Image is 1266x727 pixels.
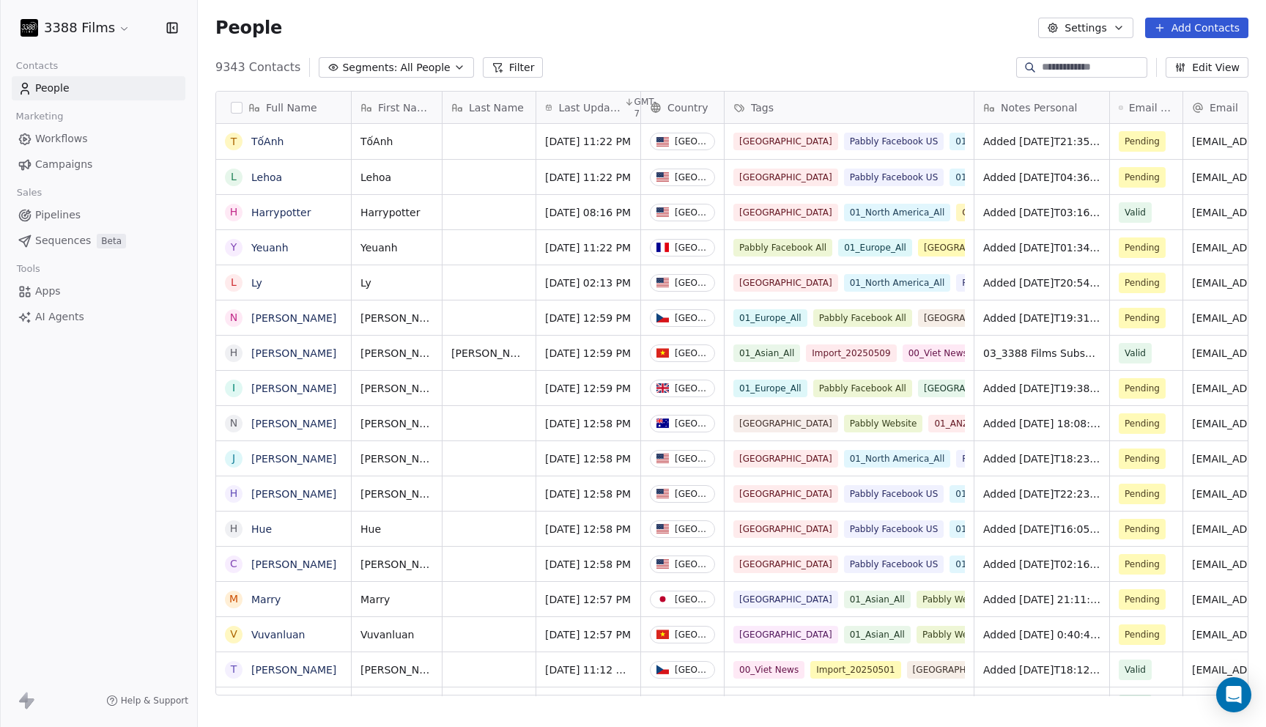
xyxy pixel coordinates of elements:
span: 00_Viet News [733,661,804,679]
div: [GEOGRAPHIC_DATA] [675,136,708,147]
span: Added [DATE]T18:23:58+0000 via Pabbly Connect, Location Country: [GEOGRAPHIC_DATA], Facebook Lead... [983,451,1100,466]
div: N [230,310,237,325]
span: [GEOGRAPHIC_DATA] [907,661,1012,679]
div: Last Updated DateGMT-7 [536,92,640,123]
span: Last Name [469,100,524,115]
div: Notes Personal [974,92,1109,123]
span: 01_North America_All [844,450,951,468]
a: [PERSON_NAME] [251,558,336,570]
span: Country [667,100,708,115]
span: [GEOGRAPHIC_DATA] [733,485,838,503]
span: Added [DATE] 18:08:23 via Pabbly Connect, Location Country: [GEOGRAPHIC_DATA], 3388 Films Subscri... [983,416,1100,431]
a: TốAnh [251,136,284,147]
span: Pabbly Facebook US [844,169,944,186]
a: Hue [251,523,272,535]
span: 01_North America_All [949,520,1056,538]
span: Pipelines [35,207,81,223]
img: 3388Films_Logo_White.jpg [21,19,38,37]
span: [GEOGRAPHIC_DATA] [918,239,1023,257]
span: Last Updated Date [558,100,621,115]
span: Added [DATE]T21:35:03+0000 via Pabbly Connect, Location Country: [GEOGRAPHIC_DATA], Facebook Lead... [983,134,1100,149]
span: Pabbly Website [917,591,996,608]
a: Workflows [12,127,185,151]
span: Marry [360,592,433,607]
div: [GEOGRAPHIC_DATA] [675,207,708,218]
div: L [231,275,237,290]
span: [DATE] 12:57 PM [545,627,632,642]
span: Pabbly Facebook US [844,133,944,150]
span: 01_North America_All [949,133,1056,150]
div: T [231,662,237,677]
span: [PERSON_NAME] [360,416,433,431]
a: [PERSON_NAME] [251,347,336,359]
a: [PERSON_NAME] [251,453,336,465]
span: Campaigns [35,157,92,172]
a: [PERSON_NAME] [251,312,336,324]
span: Pabbly Facebook US [844,520,944,538]
span: [PERSON_NAME] [360,557,433,572]
span: [GEOGRAPHIC_DATA] [733,520,838,538]
span: 01_North America_All [844,274,951,292]
span: Yeuanh [360,240,433,255]
span: Segments: [342,60,397,75]
span: [DATE] 12:59 PM [545,311,632,325]
div: [GEOGRAPHIC_DATA] [675,418,708,429]
span: Pending [1125,381,1160,396]
div: [GEOGRAPHIC_DATA] [675,172,708,182]
span: Full Name [266,100,317,115]
div: [GEOGRAPHIC_DATA] [675,383,708,394]
div: Full Name [216,92,351,123]
div: H [230,345,238,361]
span: All People [400,60,450,75]
span: Import_20250501 [810,696,900,714]
span: [PERSON_NAME] [451,346,527,361]
div: T [231,134,237,150]
span: AI Agents [35,309,84,325]
span: Email [1210,100,1238,115]
div: J [232,451,235,466]
span: Added [DATE]T02:16:29+0000 via Pabbly Connect, Location Country: [GEOGRAPHIC_DATA], Facebook Lead... [983,557,1100,572]
div: H [230,521,238,536]
span: People [215,17,282,39]
span: [GEOGRAPHIC_DATA] [733,626,838,643]
span: [DATE] 11:22 PM [545,170,632,185]
span: Hue [360,522,433,536]
span: Ly [360,276,433,290]
span: 00_Viet News [733,696,804,714]
div: [GEOGRAPHIC_DATA] [675,243,708,253]
span: [DATE] 08:16 PM [545,205,632,220]
div: First Name [352,92,442,123]
div: Open Intercom Messenger [1216,677,1251,712]
span: [DATE] 11:22 PM [545,134,632,149]
a: Apps [12,279,185,303]
span: [GEOGRAPHIC_DATA] [733,591,838,608]
span: [GEOGRAPHIC_DATA] [733,274,838,292]
span: [DATE] 12:58 PM [545,487,632,501]
button: Add Contacts [1145,18,1248,38]
span: Tags [751,100,774,115]
span: Tools [10,258,46,280]
span: Beta [97,234,126,248]
span: 01_North America_All [907,696,1014,714]
span: [DATE] 11:22 PM [545,240,632,255]
span: [GEOGRAPHIC_DATA] [733,450,838,468]
span: [GEOGRAPHIC_DATA] [918,380,1023,397]
span: 00_Viet News [903,344,974,362]
div: [GEOGRAPHIC_DATA] [675,489,708,499]
a: Pipelines [12,203,185,227]
span: 01_Europe_All [733,309,807,327]
span: Added [DATE]T22:23:17+0000 via Pabbly Connect, Location Country: [GEOGRAPHIC_DATA], Facebook Lead... [983,487,1100,501]
span: Valid [1125,205,1146,220]
span: Pending [1125,592,1160,607]
span: Pabbly Facebook US [956,274,1056,292]
span: Added [DATE]T16:05:18+0000 via Pabbly Connect, Location Country: [GEOGRAPHIC_DATA], Facebook Lead... [983,522,1100,536]
span: 01_North America_All [949,556,1056,573]
div: N [230,416,237,431]
span: 01_North America_All [949,485,1056,503]
div: [GEOGRAPHIC_DATA] [675,524,708,534]
a: Vuvanluan [251,629,305,641]
span: Added [DATE]T04:36:19+0000 via Pabbly Connect, Location Country: [GEOGRAPHIC_DATA], Facebook Lead... [983,170,1100,185]
div: [GEOGRAPHIC_DATA] [675,630,708,640]
span: Pending [1125,416,1160,431]
span: Email Verification Status [1129,100,1174,115]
